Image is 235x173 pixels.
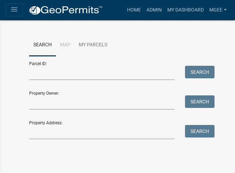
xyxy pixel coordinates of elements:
a: Home [124,3,144,17]
a: mgee [207,3,229,17]
a: My Parcels [75,34,111,56]
a: Search [29,34,56,56]
button: Search [185,66,215,78]
button: menu [6,3,23,16]
i: menu [10,5,18,14]
a: My Dashboard [165,3,207,17]
button: Search [185,125,215,137]
button: Search [185,95,215,108]
a: Admin [144,3,165,17]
